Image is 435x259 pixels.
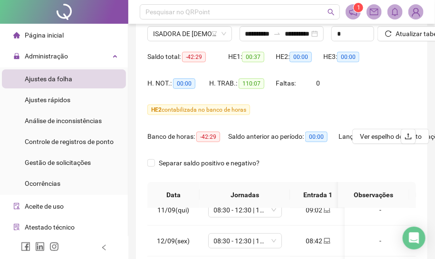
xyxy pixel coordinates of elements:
[352,205,408,215] div: -
[147,105,250,115] span: contabilizada no banco de horas
[276,79,297,87] span: Faltas:
[147,182,200,208] th: Data
[25,202,64,210] span: Aceite de uso
[409,5,423,19] img: 94493
[323,51,371,62] div: HE 3:
[403,227,425,249] div: Open Intercom Messenger
[338,182,409,208] th: Observações
[157,237,190,245] span: 12/09(sex)
[273,30,281,38] span: swap-right
[147,51,228,62] div: Saldo total:
[25,138,114,145] span: Controle de registros de ponto
[337,52,359,62] span: 00:00
[49,242,59,251] span: instagram
[25,96,70,104] span: Ajustes rápidos
[323,207,330,213] span: laptop
[354,3,363,12] sup: 1
[385,30,392,37] span: reload
[370,8,378,16] span: mail
[153,27,226,41] span: ISADORA DE JESUS DOS SANTOS
[209,78,276,89] div: H. TRAB.:
[25,75,72,83] span: Ajustes da folha
[35,242,45,251] span: linkedin
[212,31,217,37] span: filter
[101,244,107,251] span: left
[349,8,358,16] span: notification
[273,30,281,38] span: to
[328,9,335,16] span: search
[13,53,20,59] span: lock
[25,52,68,60] span: Administração
[298,205,338,215] div: 09:02
[316,79,320,87] span: 0
[305,132,328,142] span: 00:00
[173,78,195,89] span: 00:00
[221,31,227,37] span: down
[13,224,20,230] span: solution
[21,242,30,251] span: facebook
[239,78,264,89] span: 110:07
[155,158,263,168] span: Separar saldo positivo e negativo?
[405,133,412,140] span: upload
[151,106,162,113] span: HE 2
[25,159,91,166] span: Gestão de solicitações
[25,117,102,125] span: Análise de inconsistências
[25,180,60,187] span: Ocorrências
[158,206,190,214] span: 11/09(qui)
[338,131,415,142] div: Lançamentos:
[200,182,290,208] th: Jornadas
[214,203,276,217] span: 08:30 - 12:30 | 13:30 - 17:30
[357,4,360,11] span: 1
[25,31,64,39] span: Página inicial
[352,129,429,144] button: Ver espelho de ponto
[214,234,276,248] span: 08:30 - 12:30 | 13:30 - 17:30
[147,131,228,142] div: Banco de horas:
[346,190,402,200] span: Observações
[323,238,330,244] span: laptop
[182,52,206,62] span: -42:29
[298,236,338,246] div: 08:42
[242,52,264,62] span: 00:37
[13,203,20,210] span: audit
[228,51,276,62] div: HE 1:
[147,78,209,89] div: H. NOT.:
[228,131,338,142] div: Saldo anterior ao período:
[13,32,20,38] span: home
[25,223,75,231] span: Atestado técnico
[290,52,312,62] span: 00:00
[196,132,220,142] span: -42:29
[391,8,399,16] span: bell
[276,51,323,62] div: HE 2:
[290,182,346,208] th: Entrada 1
[352,236,408,246] div: -
[360,131,422,142] span: Ver espelho de ponto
